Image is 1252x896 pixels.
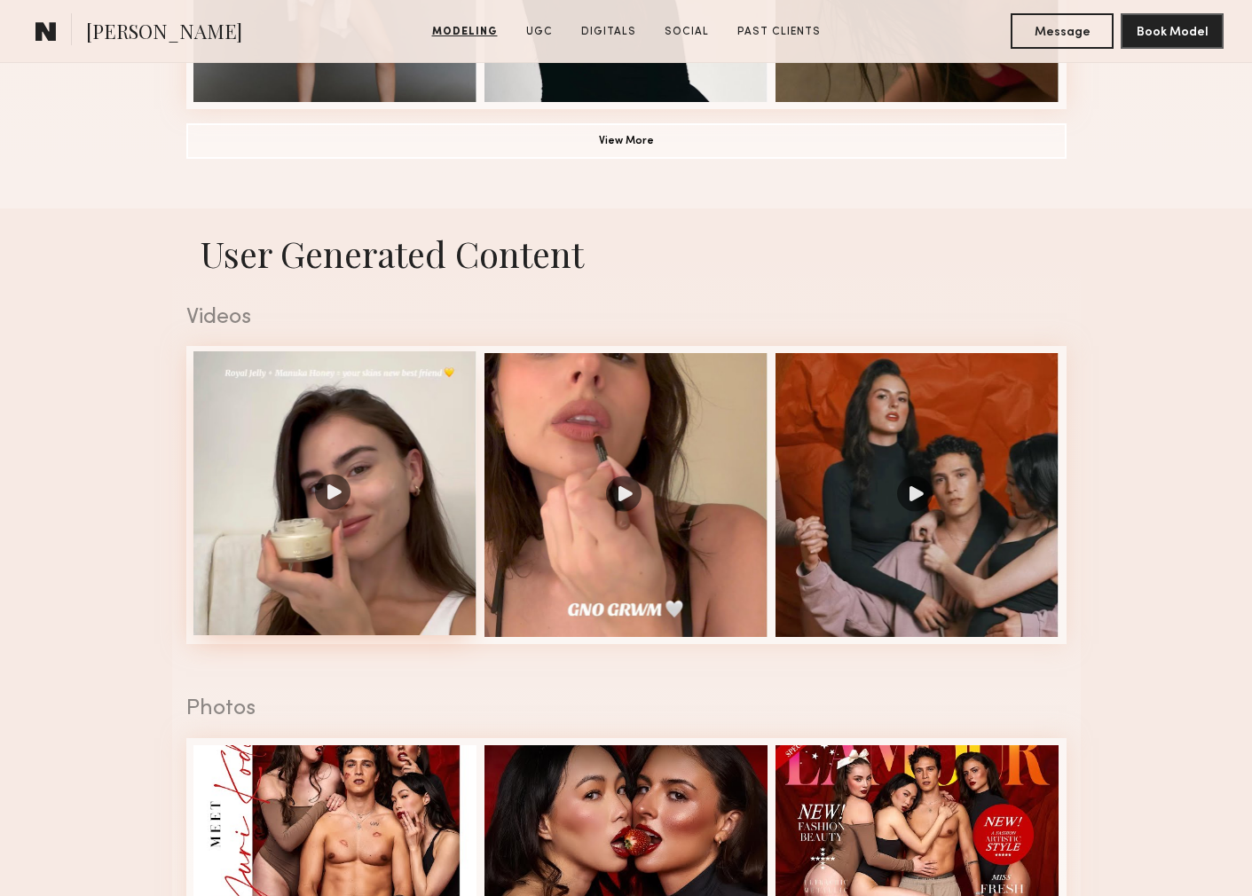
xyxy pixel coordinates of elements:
button: View More [186,123,1067,159]
a: Modeling [425,24,505,40]
a: Past Clients [730,24,828,40]
div: Photos [186,697,1067,720]
a: Social [657,24,716,40]
div: Videos [186,306,1067,329]
a: Digitals [574,24,643,40]
a: UGC [519,24,560,40]
button: Book Model [1121,13,1224,49]
h1: User Generated Content [172,230,1081,277]
a: Book Model [1121,23,1224,38]
button: Message [1011,13,1114,49]
span: [PERSON_NAME] [86,18,242,49]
